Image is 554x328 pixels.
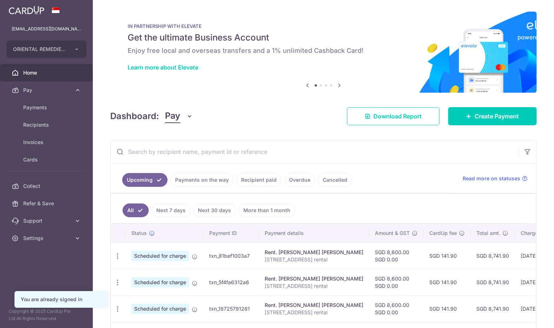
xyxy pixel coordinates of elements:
span: Cards [23,156,71,163]
td: SGD 8,600.00 SGD 0.00 [369,269,423,295]
a: Upcoming [122,173,168,187]
p: [STREET_ADDRESS] rental [265,256,363,263]
h5: Get the ultimate Business Account [128,32,519,43]
span: Scheduled for charge [131,277,189,287]
div: Rent. [PERSON_NAME] [PERSON_NAME] [265,275,363,282]
span: Scheduled for charge [131,251,189,261]
span: Support [23,217,71,224]
a: Overdue [284,173,315,187]
a: Next 7 days [152,203,190,217]
button: ORIENTAL REMEDIES INCORPORATED (PRIVATE LIMITED) [7,41,86,58]
td: txn_81bef1003a7 [203,243,259,269]
p: [STREET_ADDRESS] rental [265,309,363,316]
span: Settings [23,235,71,242]
th: Payment details [259,224,369,243]
th: Payment ID [203,224,259,243]
td: SGD 8,741.90 [471,243,515,269]
a: Create Payment [448,107,537,125]
span: Home [23,69,71,76]
span: Read more on statuses [463,175,520,182]
td: txn_5f4fa6312a6 [203,269,259,295]
a: All [123,203,149,217]
a: Cancelled [318,173,352,187]
td: SGD 8,741.90 [471,295,515,322]
div: Rent. [PERSON_NAME] [PERSON_NAME] [265,249,363,256]
span: Create Payment [475,112,519,121]
a: Payments on the way [170,173,233,187]
span: Refer & Save [23,200,71,207]
a: More than 1 month [239,203,295,217]
span: Collect [23,182,71,190]
button: Pay [165,109,193,123]
td: txn_18725791281 [203,295,259,322]
span: Pay [23,87,71,94]
h6: Enjoy free local and overseas transfers and a 1% unlimited Cashback Card! [128,46,519,55]
a: Read more on statuses [463,175,528,182]
p: IN PARTNERSHIP WITH ELEVATE [128,23,519,29]
div: You are already signed in [21,296,101,303]
span: Total amt. [476,230,500,237]
td: SGD 141.90 [423,295,471,322]
p: [STREET_ADDRESS] rental [265,282,363,290]
span: Amount & GST [375,230,410,237]
span: Charge date [521,230,550,237]
div: Rent. [PERSON_NAME] [PERSON_NAME] [265,302,363,309]
span: Pay [165,109,180,123]
span: Payments [23,104,71,111]
span: CardUp fee [429,230,457,237]
iframe: Opens a widget where you can find more information [508,306,547,324]
span: Recipients [23,121,71,129]
span: Invoices [23,139,71,146]
span: Status [131,230,147,237]
a: Learn more about Elevate [128,64,198,71]
a: Download Report [347,107,439,125]
p: [EMAIL_ADDRESS][DOMAIN_NAME] [12,25,81,33]
a: Recipient paid [236,173,281,187]
td: SGD 141.90 [423,269,471,295]
td: SGD 8,741.90 [471,269,515,295]
span: Scheduled for charge [131,304,189,314]
span: Download Report [373,112,422,121]
img: Renovation banner [110,12,537,93]
td: SGD 141.90 [423,243,471,269]
td: SGD 8,600.00 SGD 0.00 [369,243,423,269]
td: SGD 8,600.00 SGD 0.00 [369,295,423,322]
span: ORIENTAL REMEDIES INCORPORATED (PRIVATE LIMITED) [13,46,67,53]
h4: Dashboard: [110,110,159,123]
a: Next 30 days [193,203,236,217]
input: Search by recipient name, payment id or reference [111,140,519,163]
img: CardUp [9,6,44,14]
